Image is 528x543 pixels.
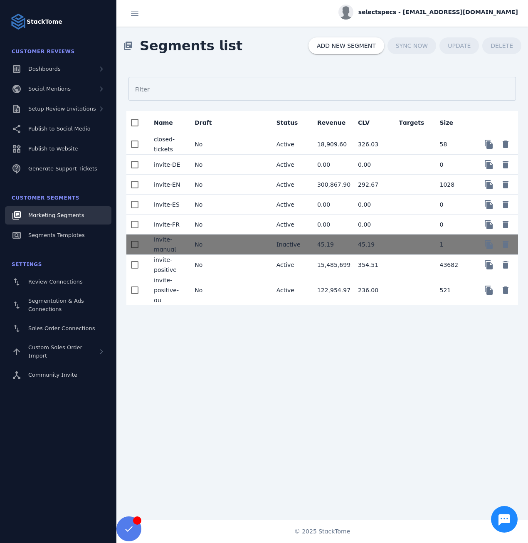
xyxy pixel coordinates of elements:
[481,282,497,299] button: Copy
[147,195,188,215] mat-cell: invite-ES
[5,293,111,318] a: Segmentation & Ads Connections
[5,160,111,178] a: Generate Support Tickets
[481,216,497,233] button: Copy
[270,195,311,215] mat-cell: Active
[497,282,514,299] button: Delete
[270,175,311,195] mat-cell: Active
[481,136,497,153] button: Copy
[188,234,229,255] mat-cell: No
[28,232,85,238] span: Segments Templates
[5,120,111,138] a: Publish to Social Media
[308,37,384,54] button: ADD NEW SEGMENT
[188,195,229,215] mat-cell: No
[481,196,497,213] button: Copy
[317,118,353,127] div: Revenue
[154,118,173,127] div: Name
[311,215,351,234] mat-cell: 0.00
[154,118,180,127] div: Name
[311,134,351,155] mat-cell: 18,909.60
[311,275,351,305] mat-cell: 122,954.97
[5,226,111,244] a: Segments Templates
[270,255,311,275] mat-cell: Active
[433,195,474,215] mat-cell: 0
[270,275,311,305] mat-cell: Active
[28,126,91,132] span: Publish to Social Media
[338,5,353,20] img: profile.jpg
[123,41,133,51] mat-icon: library_books
[440,118,454,127] div: Size
[28,146,78,152] span: Publish to Website
[481,156,497,173] button: Copy
[433,134,474,155] mat-cell: 58
[481,176,497,193] button: Copy
[10,13,27,30] img: Logo image
[311,195,351,215] mat-cell: 0.00
[497,156,514,173] button: Delete
[147,175,188,195] mat-cell: invite-EN
[12,195,79,201] span: Customer Segments
[270,155,311,175] mat-cell: Active
[28,279,83,285] span: Review Connections
[392,111,433,134] mat-header-cell: Targets
[135,86,150,93] mat-label: Filter
[351,275,392,305] mat-cell: 236.00
[188,255,229,275] mat-cell: No
[188,215,229,234] mat-cell: No
[433,155,474,175] mat-cell: 0
[311,155,351,175] mat-cell: 0.00
[433,234,474,255] mat-cell: 1
[5,366,111,384] a: Community Invite
[270,215,311,234] mat-cell: Active
[5,273,111,291] a: Review Connections
[147,134,188,155] mat-cell: closed-tickets
[5,140,111,158] a: Publish to Website
[311,255,351,275] mat-cell: 15,485,699.00
[195,118,219,127] div: Draft
[497,196,514,213] button: Delete
[28,86,71,92] span: Social Mentions
[28,66,61,72] span: Dashboards
[188,134,229,155] mat-cell: No
[28,165,97,172] span: Generate Support Tickets
[481,236,497,253] button: Copy
[28,298,84,312] span: Segmentation & Ads Connections
[28,344,82,359] span: Custom Sales Order Import
[317,118,345,127] div: Revenue
[28,325,95,331] span: Sales Order Connections
[311,234,351,255] mat-cell: 45.19
[270,234,311,255] mat-cell: Inactive
[497,136,514,153] button: Delete
[311,175,351,195] mat-cell: 300,867.90
[276,118,298,127] div: Status
[481,257,497,273] button: Copy
[28,372,77,378] span: Community Invite
[5,319,111,338] a: Sales Order Connections
[358,8,518,17] span: selectspecs - [EMAIL_ADDRESS][DOMAIN_NAME]
[195,118,212,127] div: Draft
[497,257,514,273] button: Delete
[497,236,514,253] button: Delete
[276,118,306,127] div: Status
[351,134,392,155] mat-cell: 326.03
[5,206,111,225] a: Marketing Segments
[28,106,96,112] span: Setup Review Invitations
[351,195,392,215] mat-cell: 0.00
[433,275,474,305] mat-cell: 521
[188,275,229,305] mat-cell: No
[338,5,518,20] button: selectspecs - [EMAIL_ADDRESS][DOMAIN_NAME]
[147,155,188,175] mat-cell: invite-DE
[188,155,229,175] mat-cell: No
[12,262,42,267] span: Settings
[294,527,350,536] span: © 2025 StackTome
[358,118,377,127] div: CLV
[351,215,392,234] mat-cell: 0.00
[147,255,188,275] mat-cell: invite-positive
[433,215,474,234] mat-cell: 0
[440,118,461,127] div: Size
[147,275,188,305] mat-cell: invite-positive-au
[358,118,370,127] div: CLV
[12,49,75,54] span: Customer Reviews
[351,234,392,255] mat-cell: 45.19
[147,215,188,234] mat-cell: invite-FR
[497,176,514,193] button: Delete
